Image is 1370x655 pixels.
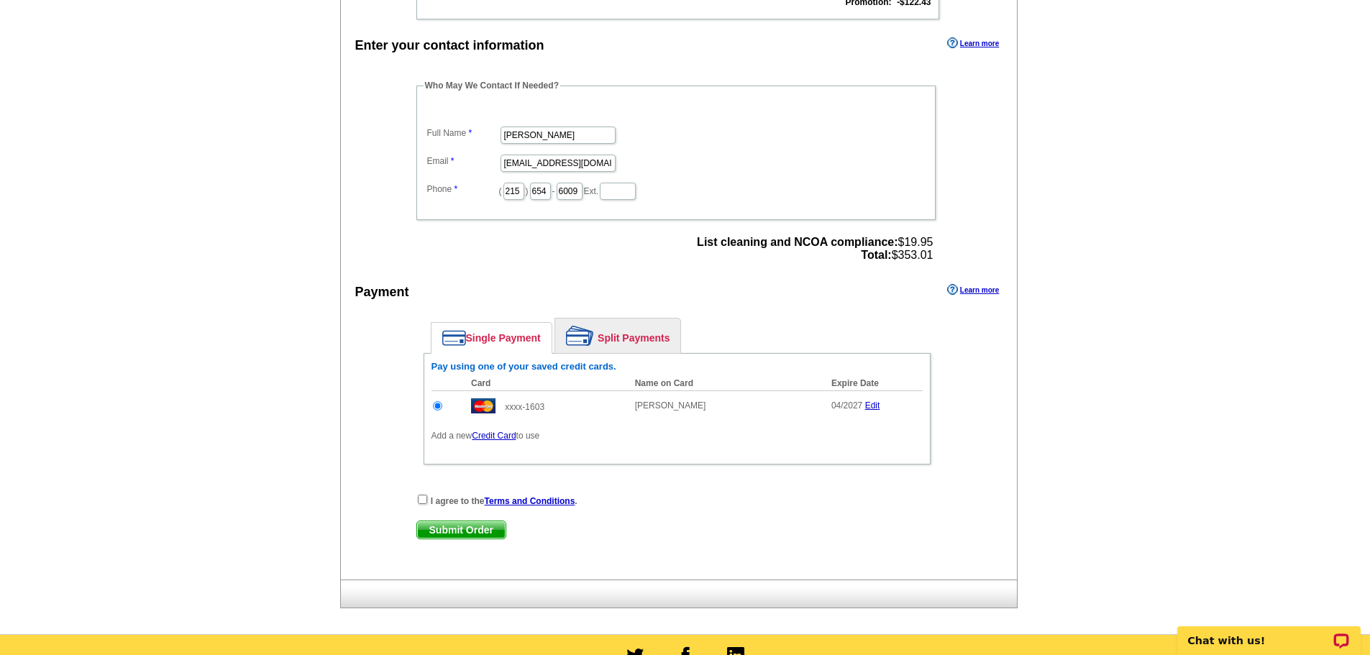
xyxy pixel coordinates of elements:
[505,402,544,412] span: xxxx-1603
[471,398,496,413] img: mast.gif
[427,183,499,196] label: Phone
[431,323,552,353] a: Single Payment
[947,37,999,49] a: Learn more
[431,429,923,442] p: Add a new to use
[947,284,999,296] a: Learn more
[472,431,516,441] a: Credit Card
[464,376,628,391] th: Card
[697,236,898,248] strong: List cleaning and NCOA compliance:
[635,400,706,411] span: [PERSON_NAME]
[355,36,544,55] div: Enter your contact information
[697,236,933,262] span: $19.95 $353.01
[424,79,560,92] legend: Who May We Contact If Needed?
[427,155,499,168] label: Email
[831,400,862,411] span: 04/2027
[431,361,923,372] h6: Pay using one of your saved credit cards.
[431,496,577,506] strong: I agree to the .
[555,319,680,353] a: Split Payments
[824,376,923,391] th: Expire Date
[861,249,891,261] strong: Total:
[427,127,499,139] label: Full Name
[1168,610,1370,655] iframe: LiveChat chat widget
[417,521,506,539] span: Submit Order
[355,283,409,302] div: Payment
[865,400,880,411] a: Edit
[485,496,575,506] a: Terms and Conditions
[566,326,594,346] img: split-payment.png
[424,179,928,201] dd: ( ) - Ext.
[442,330,466,346] img: single-payment.png
[628,376,824,391] th: Name on Card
